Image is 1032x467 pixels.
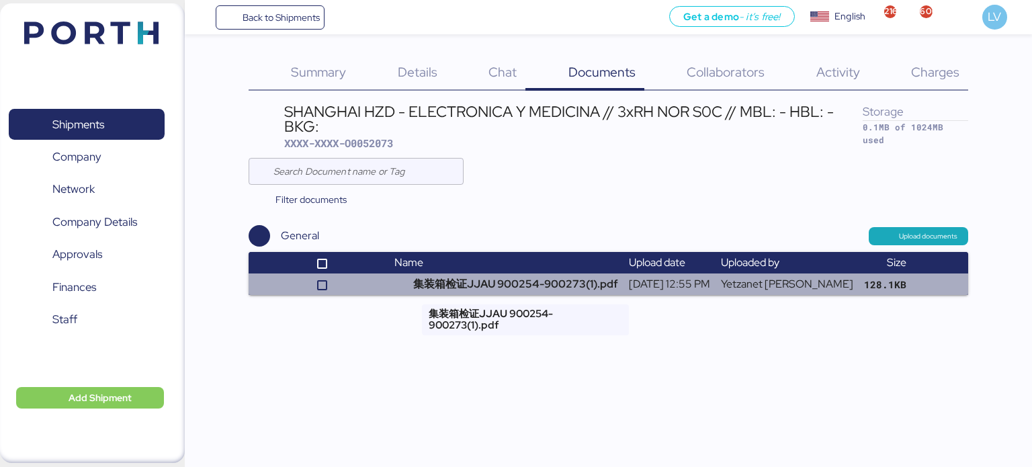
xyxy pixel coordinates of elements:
button: Upload documents [869,227,969,245]
span: Size [887,255,906,269]
span: Details [398,63,437,81]
a: Network [9,174,165,205]
a: Back to Shipments [216,5,325,30]
span: XXXX-XXXX-O0052073 [284,136,393,150]
div: SHANGHAI HZD - ELECTRONICA Y MEDICINA // 3xRH NOR S0C // MBL: - HBL: - BKG: [284,104,863,134]
td: Yetzanet [PERSON_NAME] [716,273,859,295]
span: Storage [863,103,904,119]
span: Finances [52,278,96,297]
td: 集装箱检证JJAU 900254-900273(1).pdf [389,273,623,295]
span: Collaborators [687,63,765,81]
a: Approvals [9,239,165,270]
span: Network [52,179,95,199]
span: Shipments [52,115,104,134]
span: Summary [291,63,346,81]
span: Company Details [52,212,137,232]
div: 0.1MB of 1024MB used [863,121,968,146]
span: Staff [52,310,77,329]
td: 128.1KB [859,273,912,295]
span: Documents [568,63,636,81]
span: Filter documents [275,192,347,208]
span: Company [52,147,101,167]
a: Staff [9,304,165,335]
span: Upload documents [899,230,957,243]
input: Search Document name or Tag [273,158,456,185]
div: General [281,228,319,244]
span: Name [394,255,423,269]
span: Activity [816,63,860,81]
a: Company Details [9,207,165,238]
span: Back to Shipments [243,9,320,26]
a: Shipments [9,109,165,140]
div: English [834,9,865,24]
button: Menu [193,6,216,29]
span: Charges [911,63,959,81]
span: Chat [488,63,517,81]
span: Add Shipment [69,390,132,406]
span: Approvals [52,245,102,264]
button: Filter documents [249,187,358,212]
a: Company [9,142,165,173]
span: LV [988,8,1001,26]
span: Upload date [629,255,685,269]
td: [DATE] 12:55 PM [623,273,716,295]
a: Finances [9,272,165,303]
button: Add Shipment [16,387,164,409]
span: Uploaded by [721,255,779,269]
